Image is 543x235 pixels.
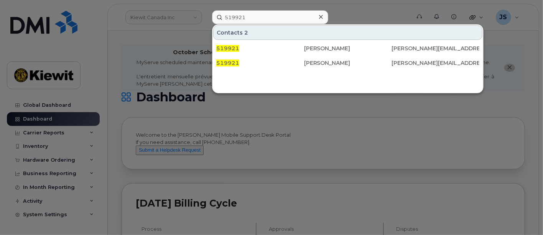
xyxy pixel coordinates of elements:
div: [PERSON_NAME] [304,59,392,67]
div: [PERSON_NAME][EMAIL_ADDRESS][PERSON_NAME][PERSON_NAME][DOMAIN_NAME] [392,45,479,52]
div: [PERSON_NAME] [304,45,392,52]
a: 519921[PERSON_NAME][PERSON_NAME][EMAIL_ADDRESS][PERSON_NAME][PERSON_NAME][DOMAIN_NAME] [213,41,482,55]
a: 519921[PERSON_NAME][PERSON_NAME][EMAIL_ADDRESS][PERSON_NAME][PERSON_NAME][DOMAIN_NAME] [213,56,482,70]
span: 2 [244,29,248,36]
iframe: Messenger Launcher [510,202,537,229]
span: 519921 [216,45,239,52]
div: Contacts [213,25,482,40]
span: 519921 [216,60,239,66]
div: [PERSON_NAME][EMAIL_ADDRESS][PERSON_NAME][PERSON_NAME][DOMAIN_NAME] [392,59,479,67]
